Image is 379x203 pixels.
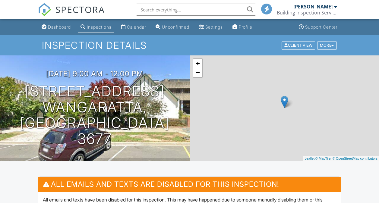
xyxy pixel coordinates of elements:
[296,22,340,33] a: Support Center
[205,24,223,30] div: Settings
[38,3,51,16] img: The Best Home Inspection Software - Spectora
[55,3,105,16] span: SPECTORA
[38,177,341,192] h3: All emails and texts are disabled for this inspection!
[230,22,255,33] a: Profile
[10,83,180,147] h1: [STREET_ADDRESS] Wangaratta, [GEOGRAPHIC_DATA] 3677
[193,59,202,68] a: Zoom in
[317,41,337,49] div: More
[78,22,114,33] a: Inspections
[239,24,252,30] div: Profile
[303,156,379,161] div: |
[136,4,256,16] input: Search everything...
[87,24,112,30] div: Inspections
[277,10,337,16] div: Building Inspection Services
[293,4,333,10] div: [PERSON_NAME]
[119,22,148,33] a: Calendar
[162,24,189,30] div: Unconfirmed
[193,68,202,77] a: Zoom out
[38,8,105,21] a: SPECTORA
[153,22,192,33] a: Unconfirmed
[282,41,315,49] div: Client View
[39,22,73,33] a: Dashboard
[42,40,337,51] h1: Inspection Details
[305,24,337,30] div: Support Center
[197,22,225,33] a: Settings
[48,24,71,30] div: Dashboard
[281,43,317,47] a: Client View
[333,157,377,160] a: © OpenStreetMap contributors
[315,157,332,160] a: © MapTiler
[127,24,146,30] div: Calendar
[46,70,143,78] h3: [DATE] 9:00 am - 12:00 pm
[305,157,314,160] a: Leaflet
